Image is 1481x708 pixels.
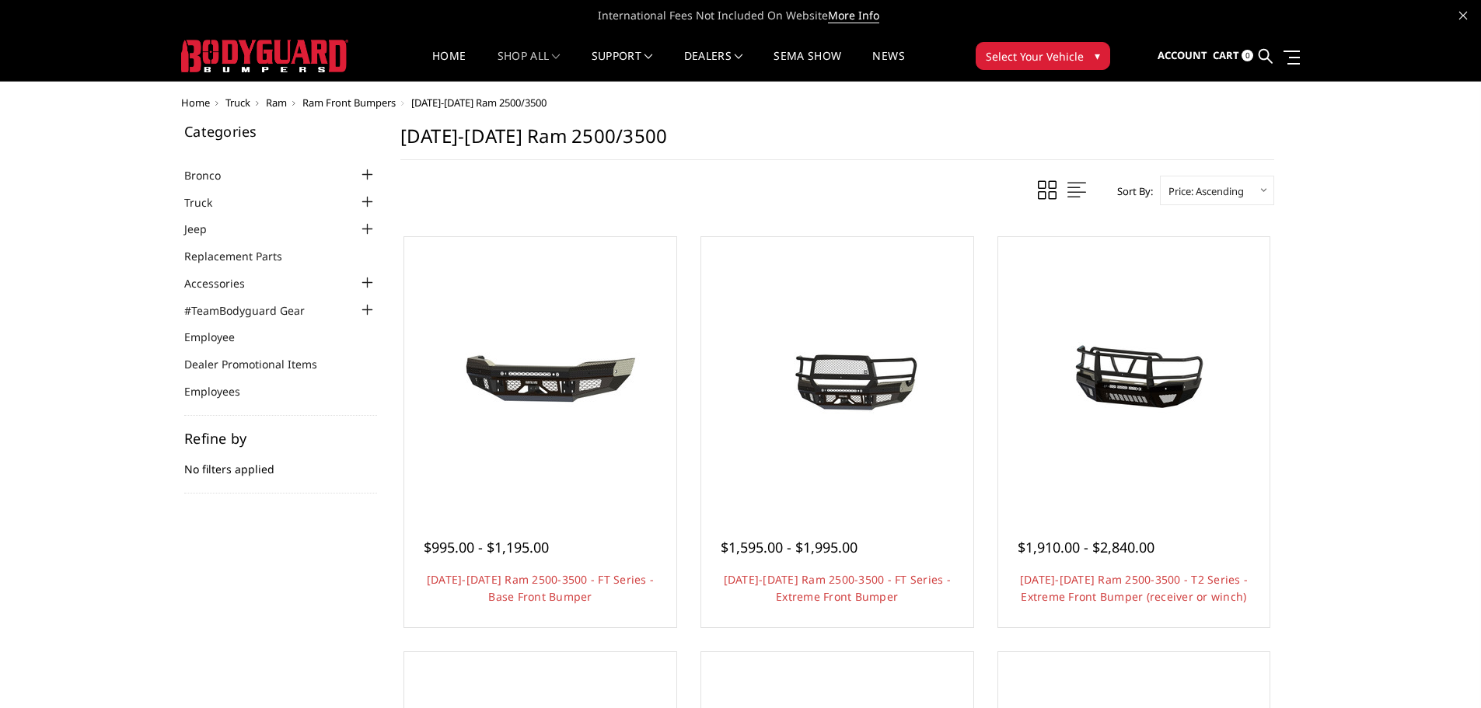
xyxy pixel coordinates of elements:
span: Account [1158,48,1207,62]
a: Bronco [184,167,240,183]
a: 2019-2025 Ram 2500-3500 - T2 Series - Extreme Front Bumper (receiver or winch) 2019-2025 Ram 2500... [1002,241,1266,505]
a: Employee [184,329,254,345]
span: 0 [1242,50,1253,61]
a: #TeamBodyguard Gear [184,302,324,319]
a: [DATE]-[DATE] Ram 2500-3500 - FT Series - Extreme Front Bumper [724,572,951,604]
a: Account [1158,35,1207,77]
span: $1,595.00 - $1,995.00 [721,538,858,556]
button: Select Your Vehicle [976,42,1110,70]
span: [DATE]-[DATE] Ram 2500/3500 [411,96,547,110]
a: Support [592,51,653,81]
span: $1,910.00 - $2,840.00 [1018,538,1154,556]
span: ▾ [1095,47,1100,64]
a: Jeep [184,221,226,237]
img: 2019-2025 Ram 2500-3500 - FT Series - Base Front Bumper [416,315,665,431]
a: [DATE]-[DATE] Ram 2500-3500 - T2 Series - Extreme Front Bumper (receiver or winch) [1020,572,1248,604]
a: shop all [498,51,561,81]
img: 2019-2025 Ram 2500-3500 - T2 Series - Extreme Front Bumper (receiver or winch) [1009,315,1258,431]
a: Employees [184,383,260,399]
span: $995.00 - $1,195.00 [424,538,549,556]
a: Truck [184,194,232,211]
a: Home [181,96,210,110]
span: Cart [1213,48,1239,62]
a: Ram [266,96,287,110]
h5: Categories [184,124,377,138]
a: [DATE]-[DATE] Ram 2500-3500 - FT Series - Base Front Bumper [427,572,654,604]
a: SEMA Show [774,51,841,81]
label: Sort By: [1109,180,1153,203]
a: Dealer Promotional Items [184,356,337,372]
div: No filters applied [184,431,377,494]
a: Dealers [684,51,743,81]
img: BODYGUARD BUMPERS [181,40,348,72]
a: Ram Front Bumpers [302,96,396,110]
a: Replacement Parts [184,248,302,264]
a: Accessories [184,275,264,291]
span: Select Your Vehicle [986,48,1084,65]
a: Truck [225,96,250,110]
a: Home [432,51,466,81]
a: 2019-2025 Ram 2500-3500 - FT Series - Extreme Front Bumper 2019-2025 Ram 2500-3500 - FT Series - ... [705,241,969,505]
a: 2019-2025 Ram 2500-3500 - FT Series - Base Front Bumper [408,241,672,505]
h1: [DATE]-[DATE] Ram 2500/3500 [400,124,1274,160]
a: More Info [828,8,879,23]
h5: Refine by [184,431,377,445]
a: News [872,51,904,81]
a: Cart 0 [1213,35,1253,77]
